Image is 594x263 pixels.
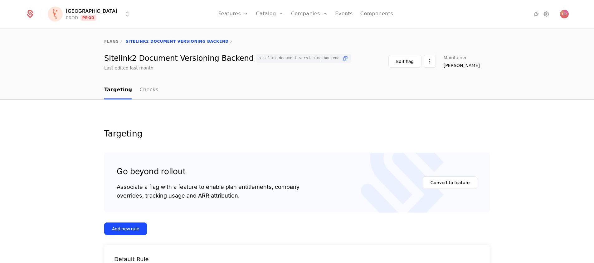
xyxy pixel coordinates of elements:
span: sitelink-document-versioning-backend [259,56,339,60]
div: Last edited last month [104,65,153,71]
span: Maintainer [444,55,467,60]
div: Associate a flag with a feature to enable plan entitlements, company overrides, tracking usage an... [117,183,299,200]
div: PROD [66,15,78,21]
span: [PERSON_NAME] [444,62,480,69]
img: Una Radosavac [560,10,569,18]
button: Select action [424,55,436,68]
a: flags [104,39,119,44]
span: Prod [80,15,96,21]
div: Edit flag [396,58,414,65]
a: Checks [139,81,158,99]
img: Florence [48,7,63,22]
button: Convert to feature [423,176,477,189]
nav: Main [104,81,490,99]
button: Add new rule [104,222,147,235]
a: Integrations [533,10,540,18]
ul: Choose Sub Page [104,81,158,99]
a: Settings [543,10,550,18]
span: [GEOGRAPHIC_DATA] [66,7,117,15]
button: Open user button [560,10,569,18]
div: Sitelink2 Document Versioning Backend [104,54,351,63]
div: Add new rule [112,226,139,232]
button: Select environment [50,7,131,21]
button: Edit flag [388,55,421,68]
a: Targeting [104,81,132,99]
div: Targeting [104,130,490,138]
div: Go beyond rollout [117,165,299,178]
